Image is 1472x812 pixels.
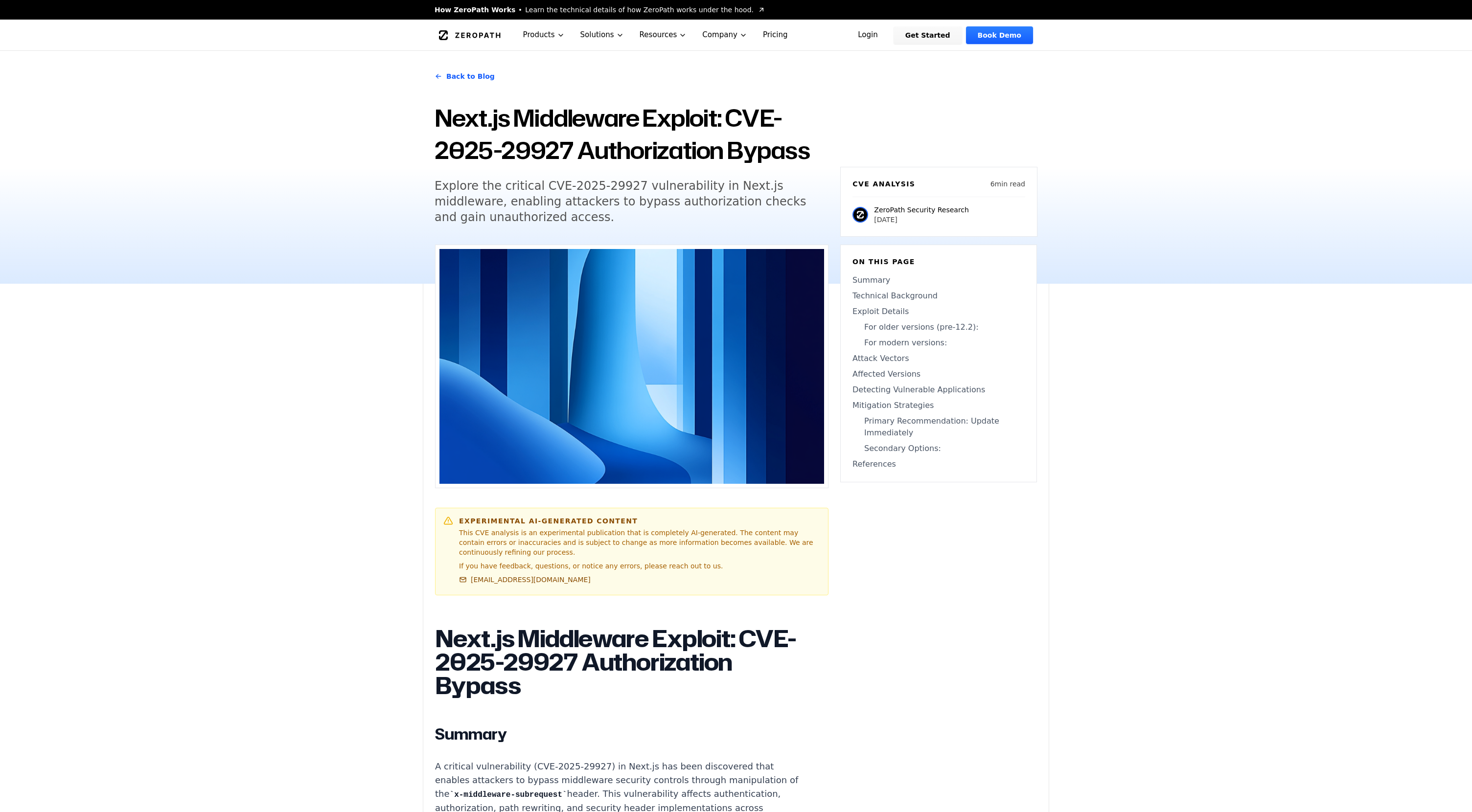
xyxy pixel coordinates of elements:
a: Secondary Options: [852,443,1025,454]
h1: Next.js Middleware Exploit: CVE-2025-29927 Authorization Bypass [435,102,828,166]
a: Get Started [894,26,962,44]
a: Mitigation Strategies [852,400,1025,411]
a: References [852,458,1025,470]
img: ZeroPath Security Research [852,207,868,223]
p: If you have feedback, questions, or notice any errors, please reach out to us. [459,561,820,571]
a: Back to Blog [435,63,495,90]
code: x-middleware-subrequest [450,790,567,799]
a: How ZeroPath WorksLearn the technical details of how ZeroPath works under the hood. [435,5,765,15]
a: Pricing [755,20,796,50]
h1: Next.js Middleware Exploit: CVE-2025-29927 Authorization Bypass [435,627,799,697]
h2: Summary [435,724,799,744]
button: Solutions [573,20,632,50]
h6: Experimental AI-Generated Content [459,516,820,526]
a: Affected Versions [852,368,1025,380]
span: Learn the technical details of how ZeroPath works under the hood. [525,5,754,15]
nav: Global [423,20,1049,50]
a: Technical Background [852,290,1025,302]
button: Products [515,20,573,50]
img: Next.js Middleware Exploit: CVE-2025-29927 Authorization Bypass [439,249,824,484]
a: Attack Vectors [852,353,1025,364]
a: For modern versions: [852,337,1025,349]
h6: On this page [852,257,1025,267]
p: ZeroPath Security Research [874,205,969,215]
a: Detecting Vulnerable Applications [852,384,1025,396]
span: How ZeroPath Works [435,5,515,15]
p: [DATE] [874,215,969,225]
p: 6 min read [990,179,1025,189]
h6: CVE Analysis [852,179,915,189]
a: [EMAIL_ADDRESS][DOMAIN_NAME] [459,575,591,585]
a: Exploit Details [852,306,1025,317]
p: This CVE analysis is an experimental publication that is completely AI-generated. The content may... [459,528,820,557]
a: Summary [852,274,1025,286]
a: Login [846,26,890,44]
button: Company [694,20,755,50]
a: For older versions (pre-12.2): [852,321,1025,333]
a: Book Demo [966,26,1033,44]
button: Resources [632,20,695,50]
h5: Explore the critical CVE-2025-29927 vulnerability in Next.js middleware, enabling attackers to by... [435,178,810,225]
a: Primary Recommendation: Update Immediately [852,415,1025,439]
